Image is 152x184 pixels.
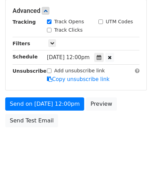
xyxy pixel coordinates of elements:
a: Send Test Email [5,114,58,127]
a: Copy unsubscribe link [47,76,110,82]
a: Preview [86,97,117,111]
strong: Filters [13,41,30,46]
strong: Schedule [13,54,38,59]
strong: Tracking [13,19,36,25]
label: UTM Codes [106,18,133,25]
strong: Unsubscribe [13,68,47,74]
iframe: Chat Widget [117,151,152,184]
label: Track Opens [54,18,84,25]
h5: Advanced [13,7,139,15]
label: Track Clicks [54,26,83,34]
label: Add unsubscribe link [54,67,105,74]
span: [DATE] 12:00pm [47,54,90,61]
a: Send on [DATE] 12:00pm [5,97,84,111]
